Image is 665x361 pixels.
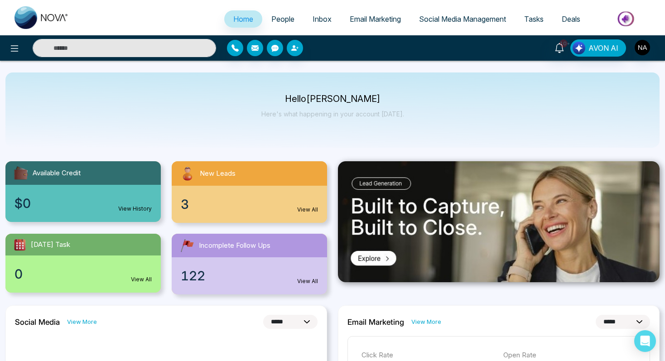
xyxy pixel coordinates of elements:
a: View More [411,318,441,326]
span: [DATE] Task [31,240,70,250]
a: 10+ [549,39,570,55]
img: User Avatar [635,40,650,55]
a: Inbox [304,10,341,28]
button: AVON AI [570,39,626,57]
span: Available Credit [33,168,81,178]
a: View All [297,206,318,214]
img: Nova CRM Logo [14,6,69,29]
p: Here's what happening in your account [DATE]. [261,110,404,118]
a: View More [67,318,97,326]
span: 3 [181,195,189,214]
img: newLeads.svg [179,165,196,182]
a: Social Media Management [410,10,515,28]
span: 0 [14,265,23,284]
img: Lead Flow [573,42,585,54]
h2: Email Marketing [347,318,404,327]
img: . [338,161,660,282]
a: View All [297,277,318,285]
a: New Leads3View All [166,161,332,223]
span: Deals [562,14,580,24]
span: New Leads [200,168,236,179]
a: People [262,10,304,28]
img: availableCredit.svg [13,165,29,181]
a: Home [224,10,262,28]
img: followUps.svg [179,237,195,254]
span: Tasks [524,14,544,24]
span: Home [233,14,253,24]
a: Email Marketing [341,10,410,28]
a: Tasks [515,10,553,28]
a: Incomplete Follow Ups122View All [166,234,332,294]
img: Market-place.gif [594,9,660,29]
p: Open Rate [503,350,636,361]
span: People [271,14,294,24]
h2: Social Media [15,318,60,327]
div: Open Intercom Messenger [634,330,656,352]
a: View History [118,205,152,213]
p: Hello [PERSON_NAME] [261,95,404,103]
span: 122 [181,266,205,285]
span: AVON AI [588,43,618,53]
p: Click Rate [361,350,494,361]
img: todayTask.svg [13,237,27,252]
span: $0 [14,194,31,213]
span: Inbox [313,14,332,24]
span: Incomplete Follow Ups [199,241,270,251]
span: 10+ [559,39,568,48]
span: Email Marketing [350,14,401,24]
span: Social Media Management [419,14,506,24]
a: View All [131,275,152,284]
a: Deals [553,10,589,28]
